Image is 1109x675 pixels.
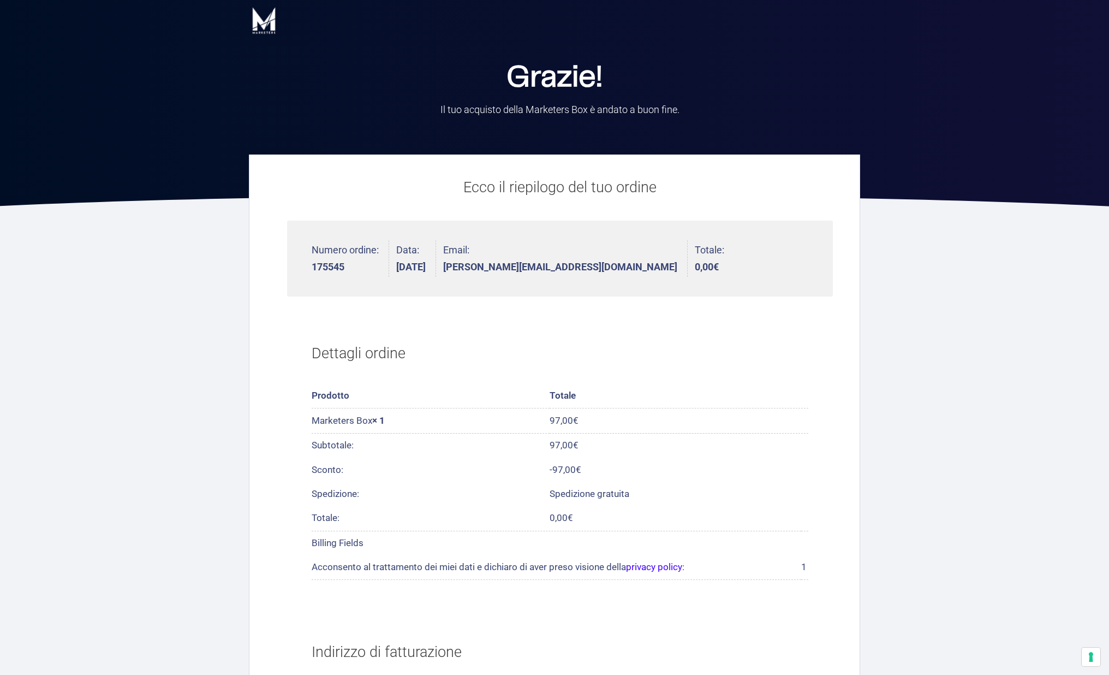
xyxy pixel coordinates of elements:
li: Totale: [695,240,724,277]
span: € [713,261,719,273]
th: Spedizione: [312,482,550,506]
bdi: 97,00 [550,415,579,426]
p: Ecco il riepilogo del tuo ordine [287,176,833,199]
button: Le tue preferenze relative al consenso per le tecnologie di tracciamento [1082,648,1100,666]
td: 1 [801,555,808,580]
td: Marketers Box [312,408,550,433]
th: Totale: [312,506,550,530]
span: 0,00 [550,512,573,523]
li: Email: [443,240,688,277]
strong: 175545 [312,262,379,272]
span: 97,00 [552,464,581,475]
span: € [568,512,573,523]
li: Data: [396,240,436,277]
span: € [573,440,579,451]
td: Spedizione gratuita [550,482,809,506]
th: Prodotto [312,384,550,408]
strong: [DATE] [396,262,426,272]
h2: Dettagli ordine [312,331,808,377]
th: Sconto: [312,458,550,482]
iframe: Customerly Messenger Launcher [9,632,41,665]
span: € [573,415,579,426]
td: Acconsento al trattamento dei miei dati e dichiaro di aver preso visione della : [312,555,801,580]
th: Billing Fields [312,531,808,555]
td: - [550,458,809,482]
h2: Grazie! [358,63,751,93]
li: Numero ordine: [312,240,389,277]
span: 97,00 [550,440,579,451]
bdi: 0,00 [695,261,719,273]
span: € [576,464,581,475]
strong: × 1 [372,415,385,426]
a: privacy policy [626,561,682,572]
th: Subtotale: [312,433,550,458]
p: Il tuo acquisto della Marketers Box è andato a buon fine. [385,103,735,116]
th: Totale [550,384,809,408]
strong: [PERSON_NAME][EMAIL_ADDRESS][DOMAIN_NAME] [443,262,677,272]
h2: Indirizzo di fatturazione [312,629,808,675]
